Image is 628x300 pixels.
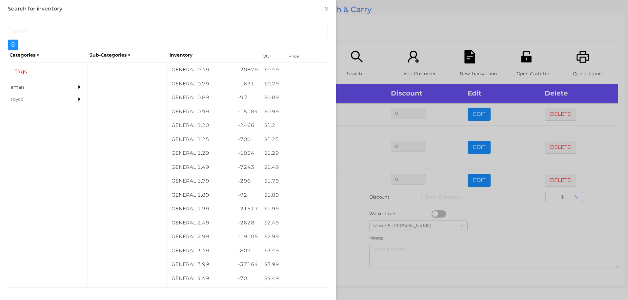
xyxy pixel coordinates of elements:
div: -700 [235,132,261,147]
div: $ 1.99 [261,202,328,216]
span: Tags [11,68,30,76]
i: icon: close [324,6,329,11]
div: -296 [235,174,261,188]
div: royco [8,93,68,105]
div: GENERAL 1.49 [168,160,235,174]
div: $ 1.89 [261,188,328,202]
div: Price [287,52,313,61]
div: -807 [235,244,261,258]
div: GENERAL 2.49 [168,216,235,230]
div: GENERAL 3.49 [168,244,235,258]
div: $ 1.49 [261,160,328,174]
i: icon: caret-right [77,97,82,101]
div: GENERAL 0.99 [168,105,235,119]
div: $ 4.99 [261,285,328,299]
div: GENERAL 3.99 [168,257,235,272]
div: $ 0.49 [261,63,328,77]
div: $ 0.89 [261,91,328,105]
div: GENERAL 4.49 [168,272,235,286]
div: $ 3.49 [261,244,328,258]
div: -15184 [235,105,261,119]
div: $ 0.79 [261,77,328,91]
div: -2628 [235,216,261,230]
div: GENERAL 1.79 [168,174,235,188]
div: GENERAL 1.29 [168,146,235,160]
div: -92 [235,188,261,202]
div: GENERAL 4.99 [168,285,235,299]
div: -19105 [235,230,261,244]
div: $ 1.79 [261,174,328,188]
div: $ 1.25 [261,132,328,147]
div: $ 2.99 [261,230,328,244]
div: -70 [235,272,261,286]
div: -21517 [235,202,261,216]
div: -1631 [235,77,261,91]
div: -2466 [235,118,261,132]
div: -1834 [235,146,261,160]
input: Search... [8,26,328,36]
div: Inventory [170,52,254,59]
div: $ 4.49 [261,272,328,286]
i: icon: caret-right [77,85,82,89]
button: icon: plus-circle [8,40,18,50]
div: Search for inventory [8,5,328,12]
div: aman [8,81,68,93]
div: GENERAL 1.99 [168,202,235,216]
div: GENERAL 0.79 [168,77,235,91]
div: -37164 [235,257,261,272]
div: -20879 [235,63,261,77]
div: GENERAL 2.99 [168,230,235,244]
div: $ 3.99 [261,257,328,272]
div: GENERAL 1.25 [168,132,235,147]
div: -7243 [235,160,261,174]
div: GENERAL 0.89 [168,91,235,105]
div: Categories > [8,50,88,60]
div: $ 2.49 [261,216,328,230]
div: $ 0.99 [261,105,328,119]
div: GENERAL 1.89 [168,188,235,202]
div: GENERAL 0.49 [168,63,235,77]
div: $ 1.2 [261,118,328,132]
div: Qty [261,52,281,61]
div: GENERAL 1.20 [168,118,235,132]
div: $ 1.29 [261,146,328,160]
div: Sub-Categories > [88,50,168,60]
div: -97 [235,91,261,105]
